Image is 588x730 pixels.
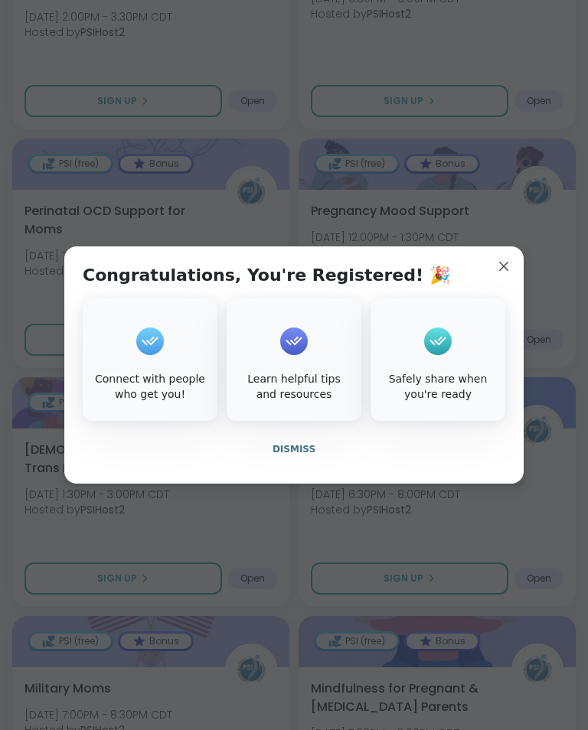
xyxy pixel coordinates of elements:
[374,372,502,402] div: Safely share when you're ready
[83,433,505,465] button: Dismiss
[230,372,358,402] div: Learn helpful tips and resources
[86,372,214,402] div: Connect with people who get you!
[273,444,315,455] span: Dismiss
[83,265,450,286] h1: Congratulations, You're Registered! 🎉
